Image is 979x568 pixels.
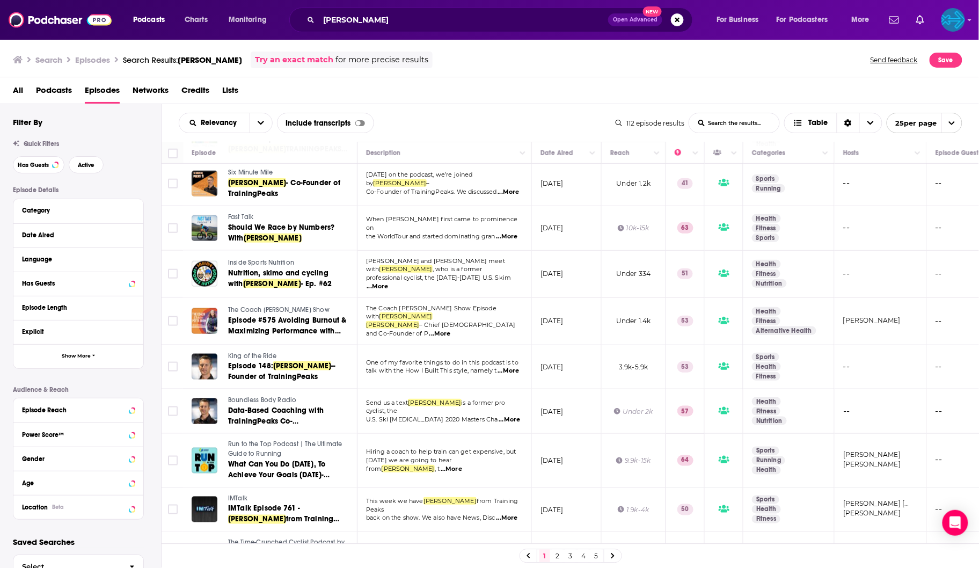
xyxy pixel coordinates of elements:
[62,353,91,359] span: Show More
[540,456,564,465] p: [DATE]
[228,168,356,178] a: Six Minute Mile
[228,504,356,525] a: IMTalk Episode 761 -[PERSON_NAME]from Training Peaks
[228,306,330,314] span: The Coach [PERSON_NAME] Show
[835,251,927,298] td: --
[228,361,273,370] span: Episode 148:
[181,82,209,104] a: Credits
[367,282,389,291] span: ...More
[228,169,273,176] span: Six Minute Mile
[777,12,828,27] span: For Podcasters
[887,113,962,133] button: open menu
[366,359,518,366] span: One of my favorite things to do in this podcast is to
[540,269,564,278] p: [DATE]
[366,274,511,281] span: professional cyclist, the [DATE]-[DATE] U.S. Skim
[366,367,497,374] span: talk with the How I Built This style, namely t
[75,55,110,65] h3: Episodes
[616,456,651,465] div: 9.9k-15k
[301,279,332,288] span: - Ep. #62
[22,252,135,266] button: Language
[835,162,927,206] td: --
[651,147,663,160] button: Column Actions
[752,456,785,465] a: Running
[366,232,495,240] span: the WorldTour and started dominating gran
[22,403,135,416] button: Episode Reach
[408,399,461,406] span: [PERSON_NAME]
[540,147,573,159] div: Date Aired
[643,6,662,17] span: New
[752,184,785,193] a: Running
[943,510,968,536] div: Open Intercom Messenger
[613,17,657,23] span: Open Advanced
[85,82,120,104] a: Episodes
[433,265,483,273] span: , who is a former
[366,497,423,505] span: This week we have
[539,550,550,563] a: 1
[168,406,178,416] span: Toggle select row
[366,448,516,455] span: Hiring a coach to help train can get expensive, but
[618,223,649,232] div: 10k-15k
[382,465,435,472] span: [PERSON_NAME]
[843,461,901,469] a: [PERSON_NAME]
[299,8,703,32] div: Search podcasts, credits, & more...
[13,386,144,394] p: Audience & Reach
[168,456,178,465] span: Toggle select row
[228,213,356,222] a: Fast Talk
[837,113,859,133] div: Sort Direction
[228,352,356,361] a: King of the Ride
[885,11,903,29] a: Show notifications dropdown
[228,495,247,503] span: IMTalk
[540,362,564,372] p: [DATE]
[168,362,178,372] span: Toggle select row
[168,505,178,514] span: Toggle select row
[228,178,356,199] a: [PERSON_NAME]- Co-Founder of TrainingPeaks
[618,505,649,514] div: 1.9k-4k
[228,305,356,315] a: The Coach [PERSON_NAME] Show
[228,223,334,243] span: Should We Race by Numbers? With
[13,82,23,104] span: All
[819,147,832,160] button: Column Actions
[809,119,828,127] span: Table
[179,119,250,127] button: open menu
[770,11,844,28] button: open menu
[24,140,59,148] span: Quick Filters
[752,307,781,316] a: Health
[752,270,780,278] a: Fitness
[228,258,356,268] a: Inside Sports Nutrition
[784,113,882,133] button: Choose View
[835,206,927,251] td: --
[379,312,433,320] span: [PERSON_NAME]
[752,407,780,416] a: Fitness
[13,186,144,194] p: Episode Details
[540,179,564,188] p: [DATE]
[228,213,254,221] span: Fast Talk
[229,12,267,27] span: Monitoring
[22,406,126,414] div: Episode Reach
[608,13,662,26] button: Open AdvancedNew
[752,505,781,514] a: Health
[255,54,333,66] a: Try an exact match
[677,504,693,515] p: 50
[843,500,960,508] a: [PERSON_NAME] [PERSON_NAME]
[22,500,135,513] button: LocationBeta
[689,147,702,160] button: Column Actions
[168,316,178,326] span: Toggle select row
[22,504,48,511] span: Location
[228,268,328,288] span: Nutrition, skimo and cycling with
[228,315,356,337] a: Episode #575 Avoiding Burnout & Maximizing Performance with TrainingPeaks &
[752,224,780,232] a: Fitness
[752,447,779,455] a: Sports
[941,8,965,32] span: Logged in as backbonemedia
[179,113,273,133] h2: Choose List sort
[540,223,564,232] p: [DATE]
[273,361,331,370] span: [PERSON_NAME]
[228,406,324,436] span: Data-Based Coaching with TrainingPeaks Co-Creator
[911,147,924,160] button: Column Actions
[752,234,779,242] a: Sports
[277,113,374,133] div: Include transcripts
[366,147,400,159] div: Description
[366,416,498,423] span: U.S. Ski [MEDICAL_DATA] 2020 Masters Cha
[133,82,169,104] a: Networks
[228,460,330,480] span: What Can You Do [DATE], To Achieve Your Goals [DATE]-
